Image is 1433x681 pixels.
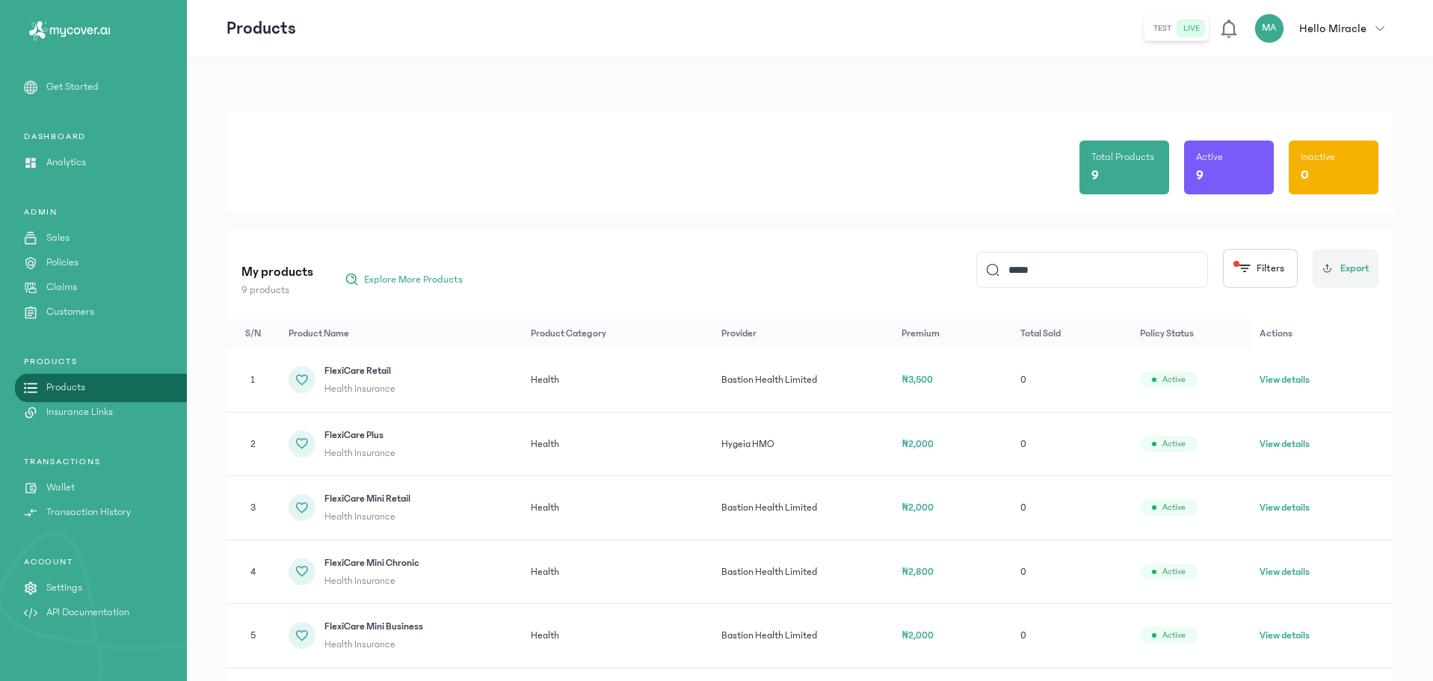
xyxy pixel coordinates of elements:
[46,255,78,271] p: Policies
[46,404,113,420] p: Insurance Links
[1091,150,1154,164] p: Total Products
[324,555,419,570] span: FlexiCare Mini Chronic
[1131,318,1251,348] th: Policy Status
[1147,19,1177,37] button: test
[712,412,893,476] td: Hygeia HMO
[1196,150,1223,164] p: Active
[1162,566,1186,578] span: Active
[1340,261,1369,277] span: Export
[1260,437,1310,452] button: View details
[902,375,933,385] span: ₦3,500
[1020,630,1026,641] span: 0
[46,230,70,246] p: Sales
[46,280,77,295] p: Claims
[46,505,131,520] p: Transaction History
[1162,438,1186,450] span: Active
[1301,150,1335,164] p: Inactive
[324,573,419,588] span: Health Insurance
[250,567,256,577] span: 4
[1177,19,1206,37] button: live
[522,318,712,348] th: Product Category
[522,604,712,668] td: Health
[712,540,893,604] td: Bastion Health Limited
[1196,164,1204,185] p: 9
[46,480,75,496] p: Wallet
[902,567,934,577] span: ₦2,800
[1162,502,1186,514] span: Active
[250,630,256,641] span: 5
[324,446,395,460] span: Health Insurance
[1223,249,1298,288] button: Filters
[226,16,296,40] p: Products
[324,428,395,443] span: FlexiCare Plus
[1254,13,1393,43] button: MAHello Miracle
[1313,249,1378,288] button: Export
[337,268,470,292] button: Explore More Products
[1260,564,1310,579] button: View details
[324,637,423,652] span: Health Insurance
[46,155,86,170] p: Analytics
[1020,567,1026,577] span: 0
[1091,164,1099,185] p: 9
[250,502,256,513] span: 3
[522,540,712,604] td: Health
[1020,375,1026,385] span: 0
[250,439,256,449] span: 2
[46,79,99,95] p: Get Started
[1260,372,1310,387] button: View details
[1251,318,1393,348] th: Actions
[1299,19,1366,37] p: Hello Miracle
[46,380,85,395] p: Products
[46,304,94,320] p: Customers
[241,283,313,298] p: 9 products
[46,605,129,620] p: API Documentation
[712,476,893,540] td: Bastion Health Limited
[1254,13,1284,43] div: MA
[522,348,712,412] td: Health
[280,318,522,348] th: Product Name
[1260,628,1310,643] button: View details
[226,318,280,348] th: S/N
[324,491,410,506] span: FlexiCare Mini Retail
[324,509,410,524] span: Health Insurance
[1011,318,1130,348] th: Total Sold
[522,476,712,540] td: Health
[1260,500,1310,515] button: View details
[712,604,893,668] td: Bastion Health Limited
[324,381,395,396] span: Health Insurance
[712,318,893,348] th: Provider
[1162,629,1186,641] span: Active
[902,630,934,641] span: ₦2,000
[893,318,1011,348] th: Premium
[1020,439,1026,449] span: 0
[1301,164,1309,185] p: 0
[902,439,934,449] span: ₦2,000
[250,375,255,385] span: 1
[902,502,934,513] span: ₦2,000
[241,262,313,283] p: My products
[712,348,893,412] td: Bastion Health Limited
[522,412,712,476] td: Health
[324,363,395,378] span: FlexiCare Retail
[1020,502,1026,513] span: 0
[46,580,82,596] p: Settings
[324,619,423,634] span: FlexiCare Mini Business
[1162,374,1186,386] span: Active
[364,272,463,287] span: Explore More Products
